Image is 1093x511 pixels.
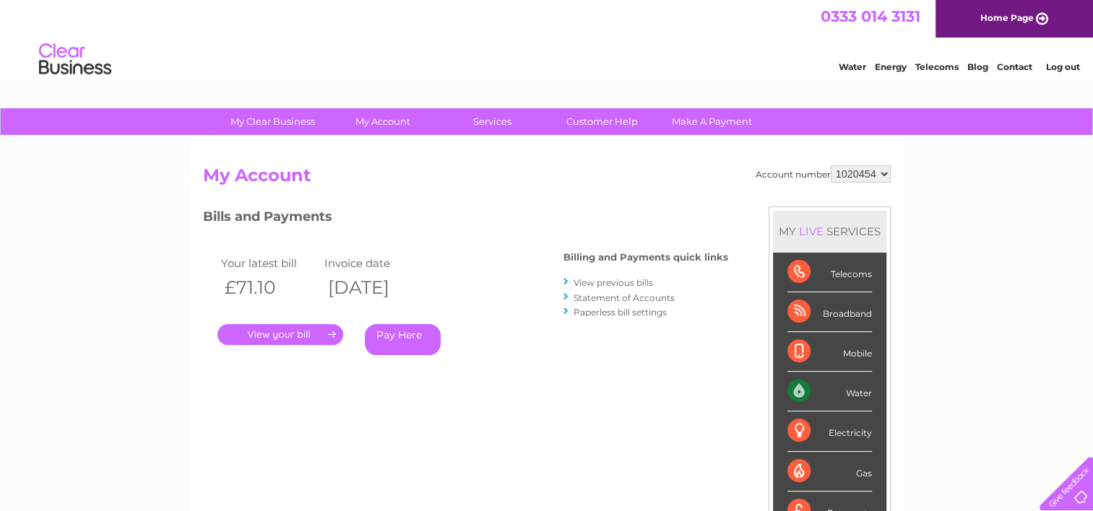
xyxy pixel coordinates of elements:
[787,372,872,411] div: Water
[787,452,872,492] div: Gas
[323,108,442,135] a: My Account
[787,411,872,451] div: Electricity
[543,108,662,135] a: Customer Help
[574,307,667,318] a: Paperless bill settings
[217,324,343,345] a: .
[203,165,891,193] h2: My Account
[213,108,332,135] a: My Clear Business
[787,253,872,292] div: Telecoms
[787,292,872,332] div: Broadband
[206,8,889,70] div: Clear Business is a trading name of Verastar Limited (registered in [GEOGRAPHIC_DATA] No. 3667643...
[796,224,826,238] div: LIVE
[321,253,425,273] td: Invoice date
[574,277,653,288] a: View previous bills
[787,332,872,372] div: Mobile
[997,61,1032,72] a: Contact
[203,206,728,232] h3: Bills and Payments
[217,253,321,273] td: Your latest bill
[773,211,886,252] div: MY SERVICES
[217,273,321,302] th: £71.10
[821,7,920,25] a: 0333 014 3131
[756,165,891,183] div: Account number
[839,61,866,72] a: Water
[321,273,425,302] th: [DATE]
[574,292,675,303] a: Statement of Accounts
[38,38,112,82] img: logo.png
[563,252,728,263] h4: Billing and Payments quick links
[915,61,959,72] a: Telecoms
[967,61,988,72] a: Blog
[1045,61,1079,72] a: Log out
[652,108,772,135] a: Make A Payment
[875,61,907,72] a: Energy
[433,108,552,135] a: Services
[365,324,441,355] a: Pay Here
